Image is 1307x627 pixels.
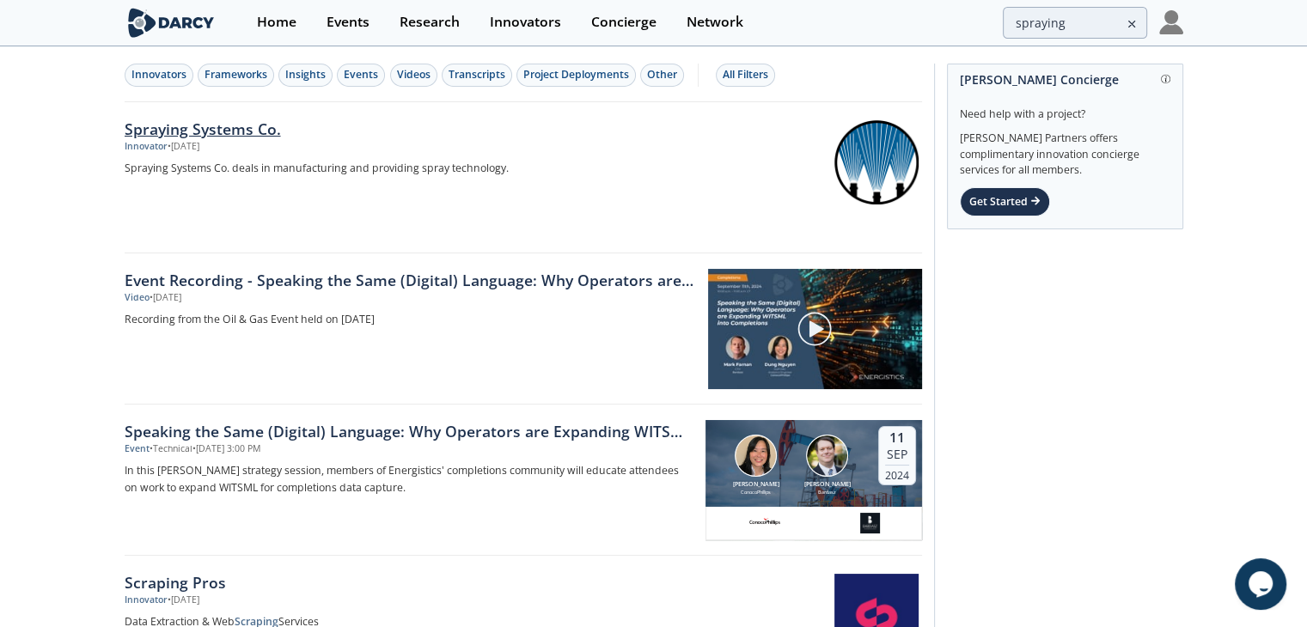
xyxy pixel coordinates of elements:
[125,311,696,328] a: Recording from the Oil & Gas Event held on [DATE]
[150,291,181,305] div: • [DATE]
[1235,558,1290,610] iframe: chat widget
[640,64,684,87] button: Other
[125,462,693,496] p: In this [PERSON_NAME] strategy session, members of Energistics' completions community will educat...
[516,64,636,87] button: Project Deployments
[729,480,782,490] div: [PERSON_NAME]
[1159,10,1183,34] img: Profile
[125,140,168,154] div: Innovator
[960,94,1170,122] div: Need help with a project?
[198,64,274,87] button: Frameworks
[1161,75,1170,84] img: information.svg
[397,67,431,82] div: Videos
[278,64,333,87] button: Insights
[337,64,385,87] button: Events
[344,67,378,82] div: Events
[859,513,881,533] img: 1662762545029-bardasz.jpg
[150,442,260,456] div: • Technical • [DATE] 3:00 PM
[125,420,693,442] div: Speaking the Same (Digital) Language: Why Operators are Expanding WITSML into Completions
[125,64,193,87] button: Innovators
[723,67,768,82] div: All Filters
[885,465,909,482] div: 2024
[490,15,561,29] div: Innovators
[125,269,696,291] a: Event Recording - Speaking the Same (Digital) Language: Why Operators are Expanding WITSML into C...
[797,311,833,347] img: play-chapters-gray.svg
[168,594,199,607] div: • [DATE]
[523,67,629,82] div: Project Deployments
[168,140,199,154] div: • [DATE]
[125,118,693,140] div: Spraying Systems Co.
[442,64,512,87] button: Transcripts
[285,67,326,82] div: Insights
[960,122,1170,179] div: [PERSON_NAME] Partners offers complimentary innovation concierge services for all members.
[687,15,743,29] div: Network
[885,429,909,447] div: 11
[729,489,782,496] div: ConocoPhillips
[591,15,657,29] div: Concierge
[125,160,693,177] p: Spraying Systems Co. deals in manufacturing and providing spray technology.
[131,67,186,82] div: Innovators
[400,15,460,29] div: Research
[205,67,267,82] div: Frameworks
[125,291,150,305] div: Video
[257,15,296,29] div: Home
[806,435,848,477] img: Mark Farnan
[449,67,505,82] div: Transcripts
[746,513,785,533] img: conocophillips.com-final.png
[390,64,437,87] button: Videos
[327,15,370,29] div: Events
[716,64,775,87] button: All Filters
[125,571,693,594] div: Scraping Pros
[125,442,150,456] div: Event
[800,480,853,490] div: [PERSON_NAME]
[647,67,677,82] div: Other
[125,102,922,253] a: Spraying Systems Co. Innovator •[DATE] Spraying Systems Co. deals in manufacturing and providing ...
[800,489,853,496] div: Bardasz
[735,435,777,477] img: Dung Nguyen
[834,120,919,204] img: Spraying Systems Co.
[1003,7,1147,39] input: Advanced Search
[960,64,1170,94] div: [PERSON_NAME] Concierge
[125,8,218,38] img: logo-wide.svg
[125,594,168,607] div: Innovator
[960,187,1050,216] div: Get Started
[125,405,922,556] a: Speaking the Same (Digital) Language: Why Operators are Expanding WITSML into Completions Event •...
[885,447,909,462] div: Sep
